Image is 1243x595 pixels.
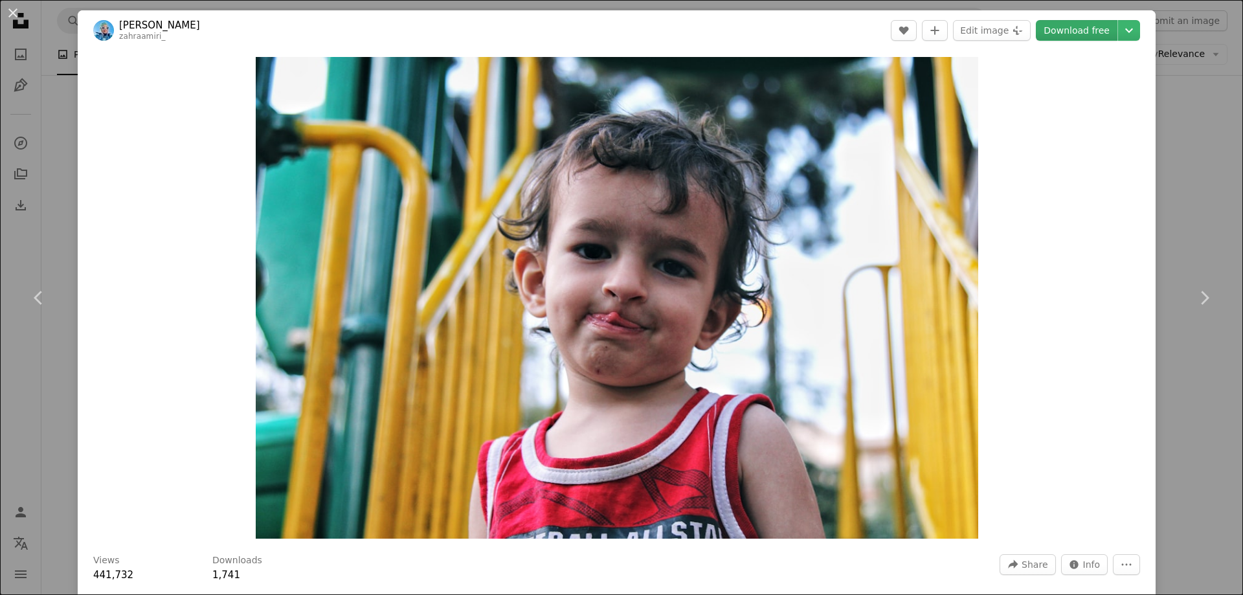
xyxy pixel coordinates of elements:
[891,20,917,41] button: Like
[1165,236,1243,360] a: Next
[1118,20,1140,41] button: Choose download size
[212,569,240,581] span: 1,741
[1000,554,1055,575] button: Share this image
[953,20,1031,41] button: Edit image
[93,554,120,567] h3: Views
[1083,555,1101,574] span: Info
[1113,554,1140,575] button: More Actions
[256,57,978,539] button: Zoom in on this image
[1061,554,1108,575] button: Stats about this image
[1036,20,1117,41] a: Download free
[93,20,114,41] img: Go to Zahra Amiri's profile
[93,569,133,581] span: 441,732
[119,32,166,41] a: zahraamiri_
[119,19,200,32] a: [PERSON_NAME]
[922,20,948,41] button: Add to Collection
[1022,555,1047,574] span: Share
[212,554,262,567] h3: Downloads
[256,57,978,539] img: girl in red tank top standing near yellow metal fence during daytime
